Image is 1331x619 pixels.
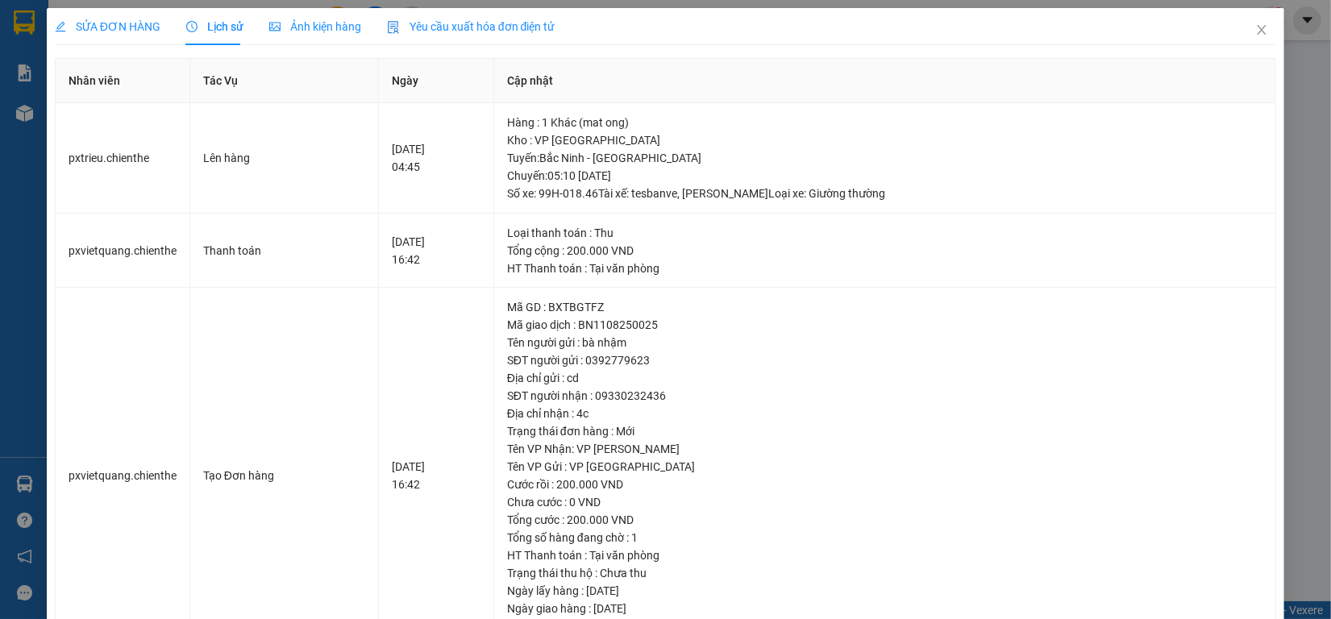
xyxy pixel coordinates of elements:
[186,20,243,33] span: Lịch sử
[507,242,1262,260] div: Tổng cộng : 200.000 VND
[392,233,480,268] div: [DATE] 16:42
[392,458,480,493] div: [DATE] 16:42
[190,59,379,103] th: Tác Vụ
[507,369,1262,387] div: Địa chỉ gửi : cd
[203,467,365,484] div: Tạo Đơn hàng
[507,493,1262,511] div: Chưa cước : 0 VND
[507,114,1262,131] div: Hàng : 1 Khác (mat ong)
[379,59,494,103] th: Ngày
[56,59,190,103] th: Nhân viên
[507,260,1262,277] div: HT Thanh toán : Tại văn phòng
[507,334,1262,351] div: Tên người gửi : bà nhậm
[507,422,1262,440] div: Trạng thái đơn hàng : Mới
[507,316,1262,334] div: Mã giao dịch : BN1108250025
[507,224,1262,242] div: Loại thanh toán : Thu
[186,21,198,32] span: clock-circle
[507,600,1262,617] div: Ngày giao hàng : [DATE]
[387,20,555,33] span: Yêu cầu xuất hóa đơn điện tử
[203,242,365,260] div: Thanh toán
[387,21,400,34] img: icon
[507,458,1262,476] div: Tên VP Gửi : VP [GEOGRAPHIC_DATA]
[203,149,365,167] div: Lên hàng
[507,582,1262,600] div: Ngày lấy hàng : [DATE]
[507,405,1262,422] div: Địa chỉ nhận : 4c
[507,511,1262,529] div: Tổng cước : 200.000 VND
[507,564,1262,582] div: Trạng thái thu hộ : Chưa thu
[507,546,1262,564] div: HT Thanh toán : Tại văn phòng
[507,440,1262,458] div: Tên VP Nhận: VP [PERSON_NAME]
[507,351,1262,369] div: SĐT người gửi : 0392779623
[269,20,361,33] span: Ảnh kiện hàng
[56,214,190,289] td: pxvietquang.chienthe
[392,140,480,176] div: [DATE] 04:45
[55,21,66,32] span: edit
[494,59,1276,103] th: Cập nhật
[507,529,1262,546] div: Tổng số hàng đang chờ : 1
[507,131,1262,149] div: Kho : VP [GEOGRAPHIC_DATA]
[55,20,160,33] span: SỬA ĐƠN HÀNG
[507,476,1262,493] div: Cước rồi : 200.000 VND
[507,387,1262,405] div: SĐT người nhận : 09330232436
[56,103,190,214] td: pxtrieu.chienthe
[1239,8,1284,53] button: Close
[507,298,1262,316] div: Mã GD : BXTBGTFZ
[507,149,1262,202] div: Tuyến : Bắc Ninh - [GEOGRAPHIC_DATA] Chuyến: 05:10 [DATE] Số xe: 99H-018.46 Tài xế: tesbanve, [PE...
[1255,23,1268,36] span: close
[269,21,281,32] span: picture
